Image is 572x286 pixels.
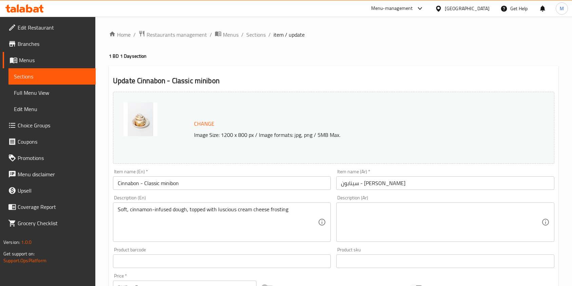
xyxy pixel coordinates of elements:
a: Coupons [3,133,96,150]
span: Version: [3,238,20,247]
span: Full Menu View [14,89,90,97]
span: Restaurants management [147,31,207,39]
a: Edit Restaurant [3,19,96,36]
a: Sections [246,31,266,39]
span: Edit Restaurant [18,23,90,32]
span: M [560,5,564,12]
textarea: Soft, cinnamon-infused dough, topped with luscious cream cheese frosting [118,206,318,238]
a: Sections [8,68,96,85]
span: Promotions [18,154,90,162]
li: / [133,31,136,39]
a: Support.OpsPlatform [3,256,46,265]
span: item / update [273,31,305,39]
a: Full Menu View [8,85,96,101]
a: Restaurants management [138,30,207,39]
a: Menu disclaimer [3,166,96,182]
a: Choice Groups [3,117,96,133]
a: Edit Menu [8,101,96,117]
span: Grocery Checklist [18,219,90,227]
a: Menus [215,30,239,39]
span: Menus [223,31,239,39]
nav: breadcrumb [109,30,558,39]
span: Coverage Report [18,203,90,211]
span: Menus [19,56,90,64]
span: Coupons [18,138,90,146]
a: Home [109,31,131,39]
a: Promotions [3,150,96,166]
li: / [268,31,271,39]
li: / [241,31,244,39]
span: Branches [18,40,90,48]
span: Edit Menu [14,105,90,113]
span: Choice Groups [18,121,90,129]
div: [GEOGRAPHIC_DATA] [445,5,490,12]
span: Menu disclaimer [18,170,90,178]
a: Upsell [3,182,96,199]
span: Change [194,119,214,129]
input: Enter name Ar [336,176,554,190]
p: Image Size: 1200 x 800 px / Image formats: jpg, png / 5MB Max. [191,131,507,139]
img: 00F8B8DEF49A4EFB90A5BFEB0638307998116297404.jpg [123,102,157,136]
h4: 1 BD 1 Day section [109,53,558,59]
a: Branches [3,36,96,52]
a: Menus [3,52,96,68]
li: / [210,31,212,39]
span: 1.0.0 [21,238,32,247]
span: Get support on: [3,249,35,258]
span: Sections [14,72,90,81]
input: Please enter product sku [336,254,554,268]
div: Menu-management [371,4,413,13]
input: Please enter product barcode [113,254,331,268]
h2: Update Cinnabon - Classic minibon [113,76,554,86]
button: Change [191,117,217,131]
a: Coverage Report [3,199,96,215]
a: Grocery Checklist [3,215,96,231]
input: Enter name En [113,176,331,190]
span: Upsell [18,186,90,195]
